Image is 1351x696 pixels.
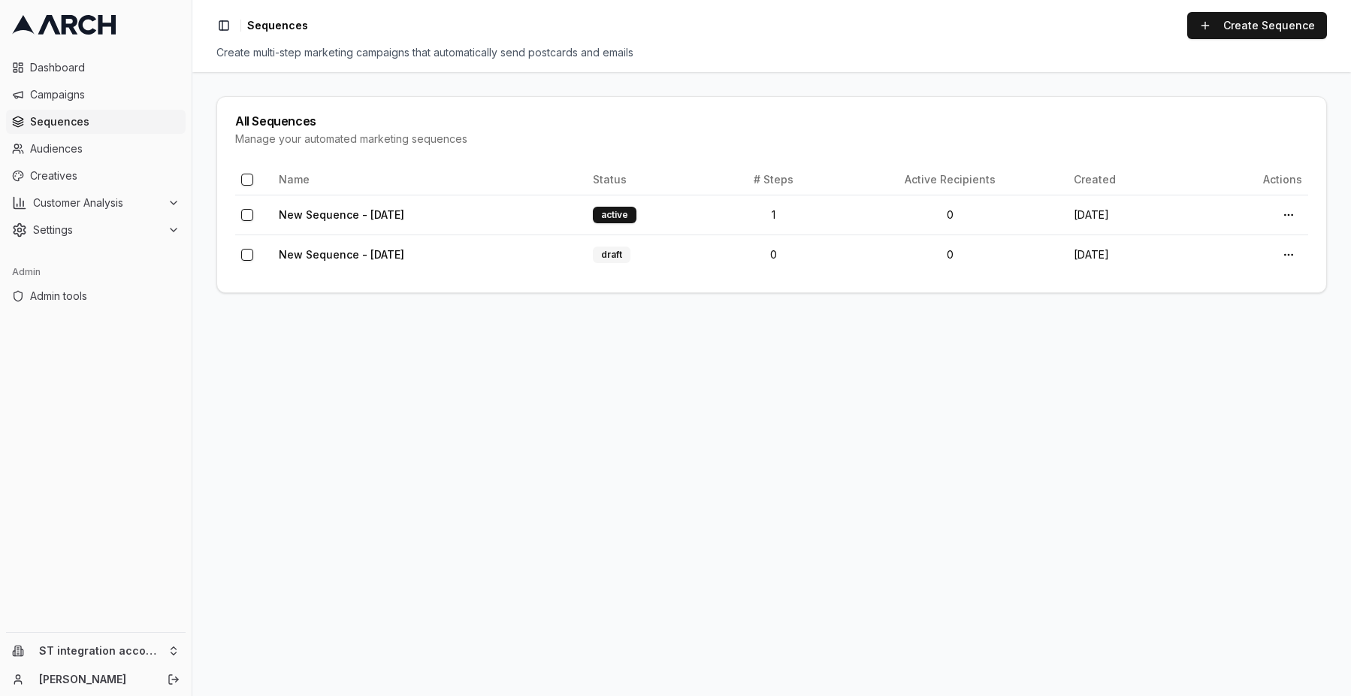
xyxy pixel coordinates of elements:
[833,235,1068,274] td: 0
[216,45,1327,60] div: Create multi-step marketing campaigns that automatically send postcards and emails
[30,289,180,304] span: Admin tools
[247,18,308,33] nav: breadcrumb
[30,141,180,156] span: Audiences
[1068,165,1192,195] th: Created
[30,114,180,129] span: Sequences
[33,195,162,210] span: Customer Analysis
[6,83,186,107] a: Campaigns
[39,672,151,687] a: [PERSON_NAME]
[6,164,186,188] a: Creatives
[714,195,833,235] td: 1
[593,247,630,263] div: draft
[39,644,162,658] span: ST integration account
[235,132,1308,147] div: Manage your automated marketing sequences
[163,669,184,690] button: Log out
[1187,12,1327,39] a: Create Sequence
[833,195,1068,235] td: 0
[6,56,186,80] a: Dashboard
[30,168,180,183] span: Creatives
[33,222,162,238] span: Settings
[279,208,404,221] a: New Sequence - [DATE]
[6,191,186,215] button: Customer Analysis
[714,235,833,274] td: 0
[6,260,186,284] div: Admin
[1068,195,1192,235] td: [DATE]
[6,639,186,663] button: ST integration account
[279,248,404,261] a: New Sequence - [DATE]
[30,60,180,75] span: Dashboard
[6,137,186,161] a: Audiences
[247,18,308,33] span: Sequences
[1192,165,1308,195] th: Actions
[273,165,587,195] th: Name
[6,284,186,308] a: Admin tools
[587,165,714,195] th: Status
[593,207,636,223] div: active
[6,218,186,242] button: Settings
[30,87,180,102] span: Campaigns
[1068,235,1192,274] td: [DATE]
[235,115,1308,127] div: All Sequences
[833,165,1068,195] th: Active Recipients
[6,110,186,134] a: Sequences
[714,165,833,195] th: # Steps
